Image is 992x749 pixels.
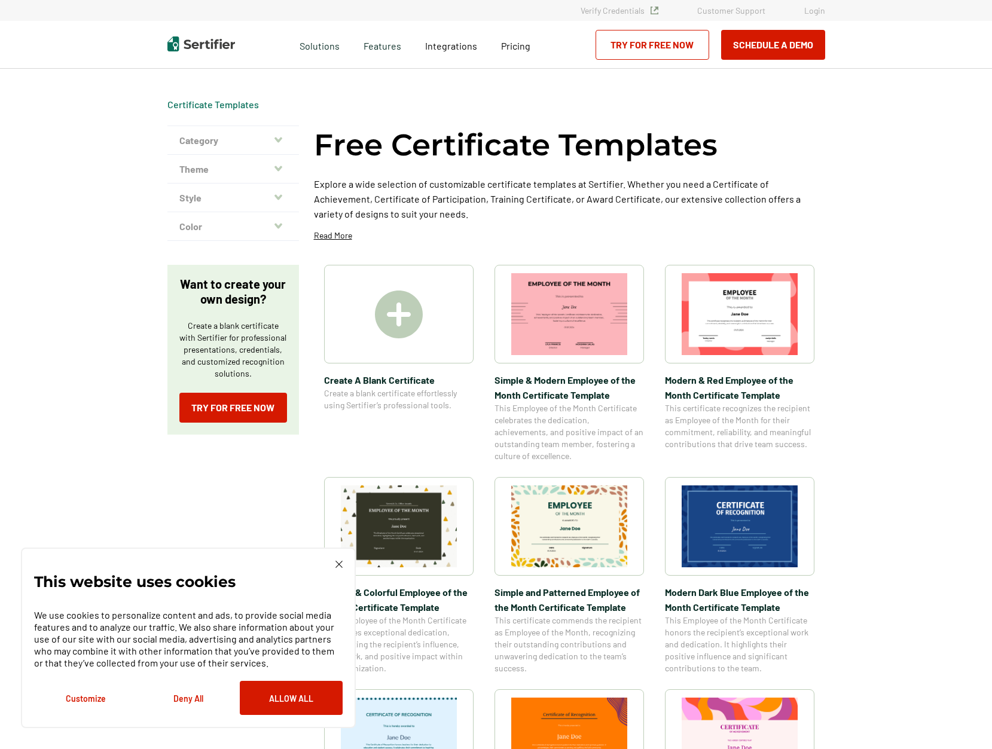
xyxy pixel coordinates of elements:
[324,585,474,615] span: Simple & Colorful Employee of the Month Certificate Template
[300,37,340,52] span: Solutions
[324,372,474,387] span: Create A Blank Certificate
[425,40,477,51] span: Integrations
[495,477,644,674] a: Simple and Patterned Employee of the Month Certificate TemplateSimple and Patterned Employee of t...
[495,615,644,674] span: This certificate commends the recipient as Employee of the Month, recognizing their outstanding c...
[167,155,299,184] button: Theme
[511,273,627,355] img: Simple & Modern Employee of the Month Certificate Template
[324,477,474,674] a: Simple & Colorful Employee of the Month Certificate TemplateSimple & Colorful Employee of the Mon...
[240,681,343,715] button: Allow All
[34,576,236,588] p: This website uses cookies
[932,692,992,749] iframe: Chat Widget
[665,402,814,450] span: This certificate recognizes the recipient as Employee of the Month for their commitment, reliabil...
[425,37,477,52] a: Integrations
[137,681,240,715] button: Deny All
[324,387,474,411] span: Create a blank certificate effortlessly using Sertifier’s professional tools.
[167,126,299,155] button: Category
[167,36,235,51] img: Sertifier | Digital Credentialing Platform
[682,485,798,567] img: Modern Dark Blue Employee of the Month Certificate Template
[665,265,814,462] a: Modern & Red Employee of the Month Certificate TemplateModern & Red Employee of the Month Certifi...
[665,615,814,674] span: This Employee of the Month Certificate honors the recipient’s exceptional work and dedication. It...
[34,681,137,715] button: Customize
[596,30,709,60] a: Try for Free Now
[314,176,825,221] p: Explore a wide selection of customizable certificate templates at Sertifier. Whether you need a C...
[495,402,644,462] span: This Employee of the Month Certificate celebrates the dedication, achievements, and positive impa...
[665,585,814,615] span: Modern Dark Blue Employee of the Month Certificate Template
[179,277,287,307] p: Want to create your own design?
[314,230,352,241] p: Read More
[665,372,814,402] span: Modern & Red Employee of the Month Certificate Template
[697,5,765,16] a: Customer Support
[682,273,798,355] img: Modern & Red Employee of the Month Certificate Template
[179,320,287,380] p: Create a blank certificate with Sertifier for professional presentations, credentials, and custom...
[375,291,423,338] img: Create A Blank Certificate
[167,99,259,111] span: Certificate Templates
[495,372,644,402] span: Simple & Modern Employee of the Month Certificate Template
[179,393,287,423] a: Try for Free Now
[364,37,401,52] span: Features
[167,99,259,111] div: Breadcrumb
[335,561,343,568] img: Cookie Popup Close
[495,585,644,615] span: Simple and Patterned Employee of the Month Certificate Template
[511,485,627,567] img: Simple and Patterned Employee of the Month Certificate Template
[34,609,343,669] p: We use cookies to personalize content and ads, to provide social media features and to analyze ou...
[341,485,457,567] img: Simple & Colorful Employee of the Month Certificate Template
[651,7,658,14] img: Verified
[314,126,718,164] h1: Free Certificate Templates
[167,99,259,110] a: Certificate Templates
[501,37,530,52] a: Pricing
[167,184,299,212] button: Style
[581,5,658,16] a: Verify Credentials
[167,212,299,241] button: Color
[324,615,474,674] span: This Employee of the Month Certificate celebrates exceptional dedication, highlighting the recipi...
[501,40,530,51] span: Pricing
[721,30,825,60] button: Schedule a Demo
[665,477,814,674] a: Modern Dark Blue Employee of the Month Certificate TemplateModern Dark Blue Employee of the Month...
[495,265,644,462] a: Simple & Modern Employee of the Month Certificate TemplateSimple & Modern Employee of the Month C...
[804,5,825,16] a: Login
